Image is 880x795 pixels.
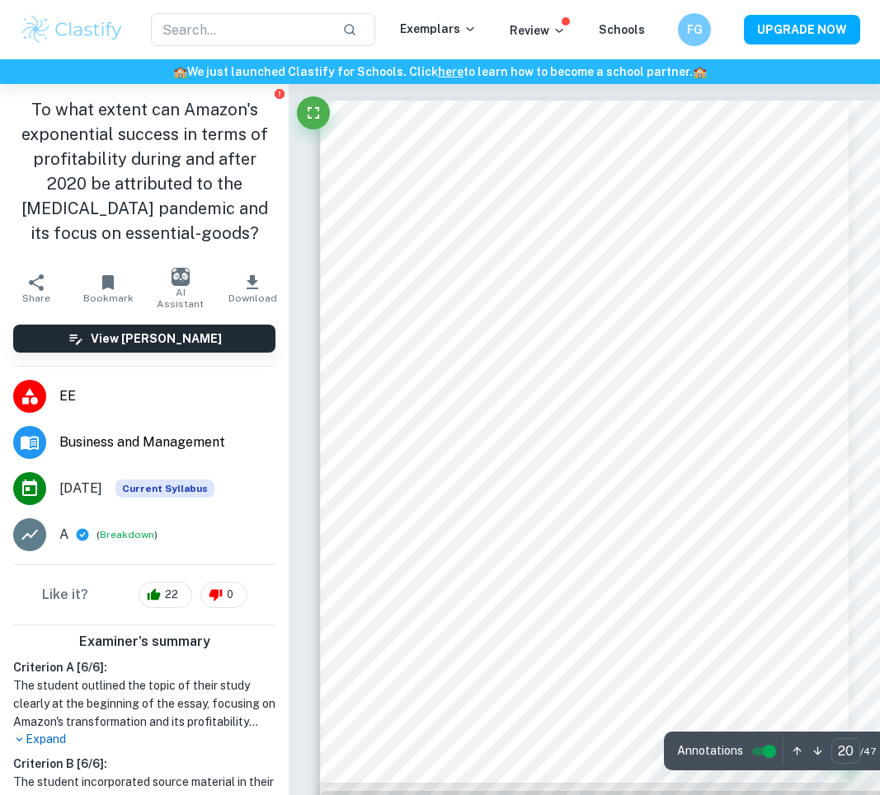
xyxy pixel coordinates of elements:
[228,292,277,304] span: Download
[218,587,242,603] span: 0
[13,755,275,773] h6: Criterion B [ 6 / 6 ]:
[200,582,247,608] div: 0
[73,265,145,311] button: Bookmark
[860,744,876,759] span: / 47
[59,525,68,545] p: A
[510,21,566,40] p: Review
[154,287,207,310] span: AI Assistant
[217,265,289,311] button: Download
[599,23,645,36] a: Schools
[20,13,125,46] img: Clastify logo
[59,386,275,406] span: EE
[151,13,329,46] input: Search...
[173,65,187,78] span: 🏫
[91,330,222,348] h6: View [PERSON_NAME]
[13,676,275,731] h1: The student outlined the topic of their study clearly at the beginning of the essay, focusing on ...
[677,742,743,760] span: Annotations
[59,433,275,452] span: Business and Management
[83,292,134,304] span: Bookmark
[678,13,711,46] button: FG
[273,87,285,100] button: Report issue
[172,268,190,286] img: AI Assistant
[400,20,477,38] p: Exemplars
[7,632,282,652] h6: Examiner's summary
[13,97,275,246] h1: To what extent can Amazon's exponential success in terms of profitability during and after 2020 b...
[13,731,275,748] p: Expand
[438,65,464,78] a: here
[42,585,88,605] h6: Like it?
[22,292,50,304] span: Share
[297,96,330,129] button: Fullscreen
[156,587,187,603] span: 22
[13,658,275,676] h6: Criterion A [ 6 / 6 ]:
[3,63,877,81] h6: We just launched Clastify for Schools. Click to learn how to become a school partner.
[13,325,275,353] button: View [PERSON_NAME]
[115,479,214,498] div: This exemplar is based on the current syllabus. Feel free to refer to it for inspiration/ideas wh...
[115,479,214,498] span: Current Syllabus
[96,527,158,543] span: ( )
[685,21,704,39] h6: FG
[139,582,192,608] div: 22
[744,15,860,44] button: UPGRADE NOW
[100,527,154,542] button: Breakdown
[59,479,102,498] span: [DATE]
[693,65,707,78] span: 🏫
[144,265,217,311] button: AI Assistant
